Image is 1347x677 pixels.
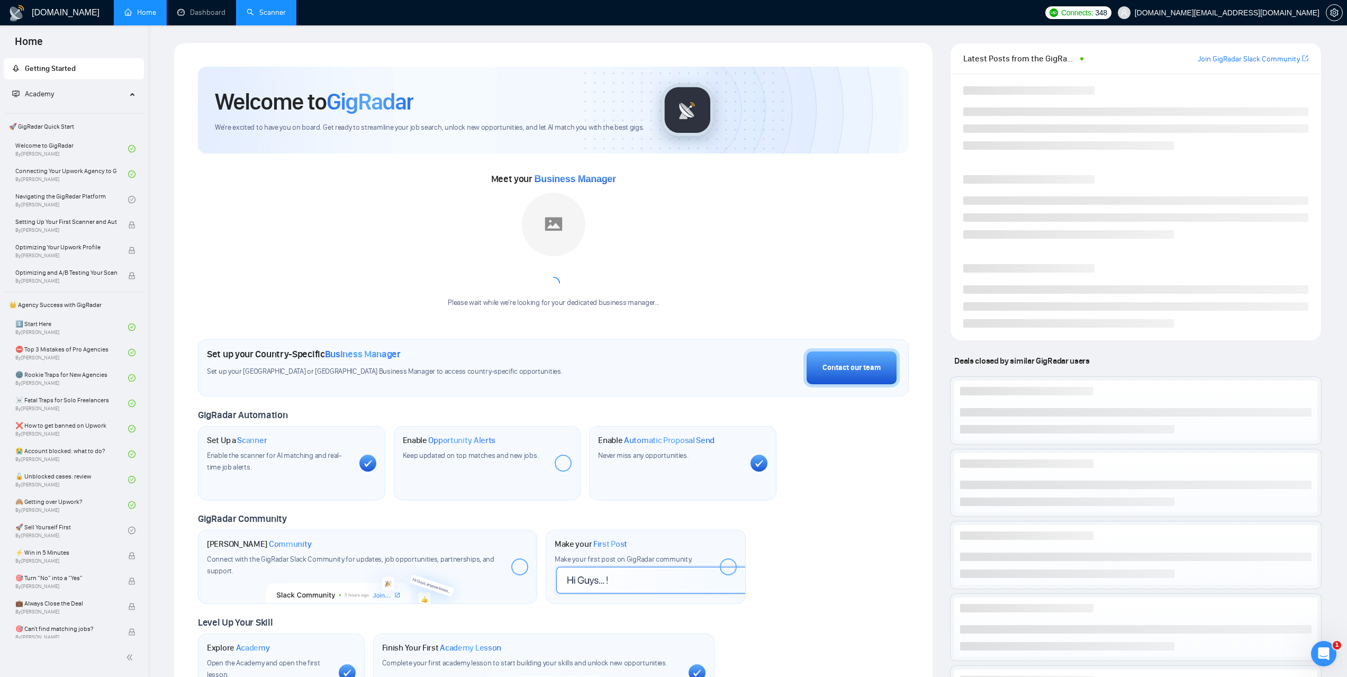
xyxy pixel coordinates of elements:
[5,116,143,137] span: 🚀 GigRadar Quick Start
[15,573,117,583] span: 🎯 Turn “No” into a “Yes”
[128,603,135,610] span: lock
[1311,641,1336,666] iframe: Intercom live chat
[4,58,144,79] li: Getting Started
[403,451,539,460] span: Keep updated on top matches and new jobs.
[15,493,128,517] a: 🙈 Getting over Upwork?By[PERSON_NAME]
[15,252,117,259] span: By [PERSON_NAME]
[124,8,156,17] a: homeHome
[128,170,135,178] span: check-circle
[15,443,128,466] a: 😭 Account blocked: what to do?By[PERSON_NAME]
[1326,8,1343,17] a: setting
[12,89,54,98] span: Academy
[12,65,20,72] span: rocket
[6,34,51,56] span: Home
[237,435,267,446] span: Scanner
[661,84,714,137] img: gigradar-logo.png
[15,547,117,558] span: ⚡ Win in 5 Minutes
[15,315,128,339] a: 1️⃣ Start HereBy[PERSON_NAME]
[15,242,117,252] span: Optimizing Your Upwork Profile
[15,366,128,390] a: 🌚 Rookie Traps for New AgenciesBy[PERSON_NAME]
[128,221,135,229] span: lock
[15,468,128,491] a: 🔓 Unblocked cases: reviewBy[PERSON_NAME]
[177,8,225,17] a: dashboardDashboard
[950,351,1093,370] span: Deals closed by similar GigRadar users
[25,89,54,98] span: Academy
[207,348,401,360] h1: Set up your Country-Specific
[15,598,117,609] span: 💼 Always Close the Deal
[325,348,401,360] span: Business Manager
[327,87,413,116] span: GigRadar
[198,409,287,421] span: GigRadar Automation
[12,90,20,97] span: fund-projection-screen
[128,577,135,585] span: lock
[207,539,312,549] h1: [PERSON_NAME]
[822,362,881,374] div: Contact our team
[491,173,616,185] span: Meet your
[1061,7,1093,19] span: Connects:
[215,123,644,133] span: We're excited to have you on board. Get ready to streamline your job search, unlock new opportuni...
[128,425,135,432] span: check-circle
[1050,8,1058,17] img: upwork-logo.png
[247,8,286,17] a: searchScanner
[15,188,128,211] a: Navigating the GigRadar PlatformBy[PERSON_NAME]
[15,278,117,284] span: By [PERSON_NAME]
[128,552,135,559] span: lock
[382,658,667,667] span: Complete your first academy lesson to start building your skills and unlock new opportunities.
[15,609,117,615] span: By [PERSON_NAME]
[126,652,137,663] span: double-left
[535,174,616,184] span: Business Manager
[128,501,135,509] span: check-circle
[1333,641,1341,649] span: 1
[128,247,135,254] span: lock
[15,417,128,440] a: ❌ How to get banned on UpworkBy[PERSON_NAME]
[803,348,900,387] button: Contact our team
[215,87,413,116] h1: Welcome to
[15,341,128,364] a: ⛔ Top 3 Mistakes of Pro AgenciesBy[PERSON_NAME]
[1326,4,1343,21] button: setting
[15,137,128,160] a: Welcome to GigRadarBy[PERSON_NAME]
[1095,7,1107,19] span: 348
[198,617,273,628] span: Level Up Your Skill
[207,367,623,377] span: Set up your [GEOGRAPHIC_DATA] or [GEOGRAPHIC_DATA] Business Manager to access country-specific op...
[15,216,117,227] span: Setting Up Your First Scanner and Auto-Bidder
[1302,53,1308,64] a: export
[15,634,117,640] span: By [PERSON_NAME]
[555,555,692,564] span: Make your first post on GigRadar community.
[428,435,495,446] span: Opportunity Alerts
[963,52,1077,65] span: Latest Posts from the GigRadar Community
[128,400,135,407] span: check-circle
[128,145,135,152] span: check-circle
[403,435,496,446] h1: Enable
[269,539,312,549] span: Community
[1198,53,1300,65] a: Join GigRadar Slack Community
[128,272,135,279] span: lock
[198,513,287,525] span: GigRadar Community
[522,193,585,256] img: placeholder.png
[598,451,688,460] span: Never miss any opportunities.
[128,450,135,458] span: check-circle
[15,519,128,542] a: 🚀 Sell Yourself FirstBy[PERSON_NAME]
[128,374,135,382] span: check-circle
[25,64,76,73] span: Getting Started
[5,294,143,315] span: 👑 Agency Success with GigRadar
[441,298,665,308] div: Please wait while we're looking for your dedicated business manager...
[207,643,270,653] h1: Explore
[15,624,117,634] span: 🎯 Can't find matching jobs?
[440,643,501,653] span: Academy Lesson
[128,476,135,483] span: check-circle
[382,643,501,653] h1: Finish Your First
[15,558,117,564] span: By [PERSON_NAME]
[1326,8,1342,17] span: setting
[593,539,627,549] span: First Post
[8,5,25,22] img: logo
[236,643,270,653] span: Academy
[1302,54,1308,62] span: export
[207,555,494,575] span: Connect with the GigRadar Slack Community for updates, job opportunities, partnerships, and support.
[128,349,135,356] span: check-circle
[128,527,135,534] span: check-circle
[15,227,117,233] span: By [PERSON_NAME]
[598,435,715,446] h1: Enable
[128,628,135,636] span: lock
[1120,9,1128,16] span: user
[128,196,135,203] span: check-circle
